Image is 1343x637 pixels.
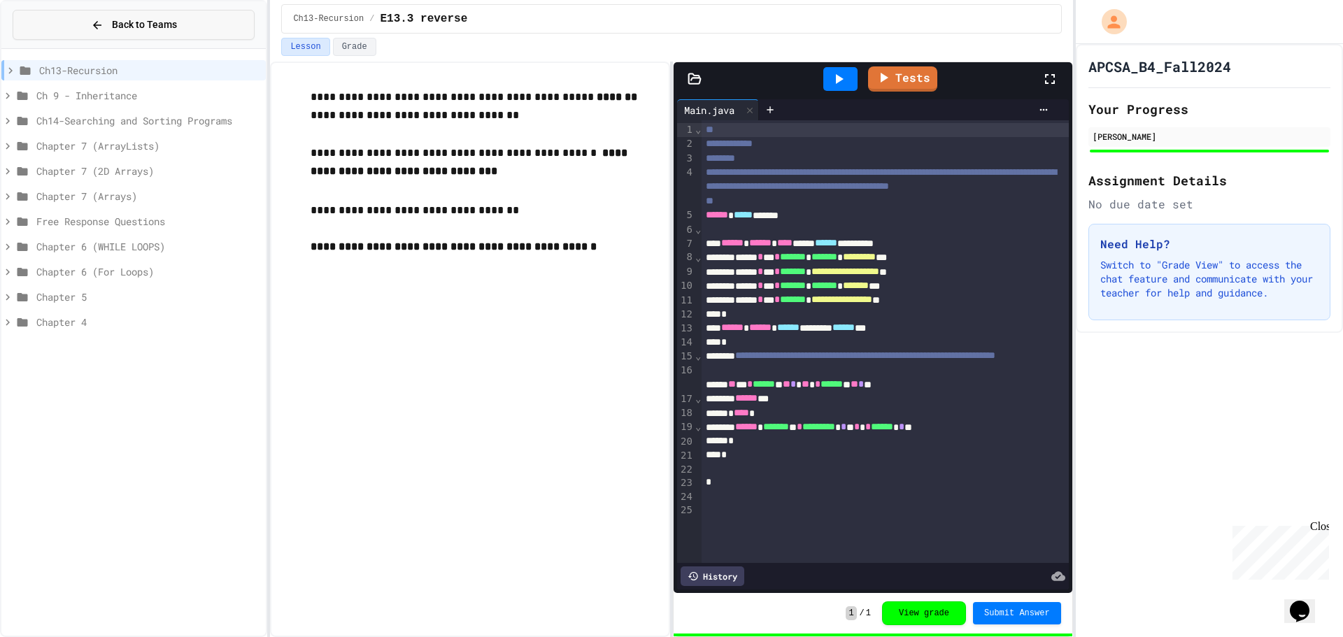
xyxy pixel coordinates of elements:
[677,463,695,477] div: 22
[882,601,966,625] button: View grade
[39,63,260,78] span: Ch13-Recursion
[677,350,695,364] div: 15
[677,308,695,322] div: 12
[677,99,759,120] div: Main.java
[677,420,695,434] div: 19
[36,138,260,153] span: Chapter 7 (ArrayLists)
[677,237,695,251] div: 7
[36,315,260,329] span: Chapter 4
[36,164,260,178] span: Chapter 7 (2D Arrays)
[36,113,260,128] span: Ch14-Searching and Sorting Programs
[293,13,364,24] span: Ch13-Recursion
[333,38,376,56] button: Grade
[860,608,865,619] span: /
[866,608,871,619] span: 1
[677,279,695,293] div: 10
[677,223,695,237] div: 6
[1100,258,1319,300] p: Switch to "Grade View" to access the chat feature and communicate with your teacher for help and ...
[695,421,702,432] span: Fold line
[846,606,856,620] span: 1
[677,152,695,166] div: 3
[984,608,1050,619] span: Submit Answer
[36,88,260,103] span: Ch 9 - Inheritance
[1093,130,1326,143] div: [PERSON_NAME]
[677,322,695,336] div: 13
[1284,581,1329,623] iframe: chat widget
[695,252,702,263] span: Fold line
[677,166,695,208] div: 4
[1088,57,1231,76] h1: APCSA_B4_Fall2024
[6,6,97,89] div: Chat with us now!Close
[973,602,1061,624] button: Submit Answer
[695,393,702,404] span: Fold line
[677,336,695,350] div: 14
[677,123,695,137] div: 1
[677,364,695,392] div: 16
[677,250,695,264] div: 8
[681,566,744,586] div: History
[112,17,177,32] span: Back to Teams
[677,265,695,279] div: 9
[369,13,374,24] span: /
[1088,196,1330,213] div: No due date set
[1088,171,1330,190] h2: Assignment Details
[677,208,695,222] div: 5
[1088,99,1330,119] h2: Your Progress
[677,137,695,151] div: 2
[677,406,695,420] div: 18
[677,476,695,490] div: 23
[677,392,695,406] div: 17
[677,294,695,308] div: 11
[1087,6,1130,38] div: My Account
[36,214,260,229] span: Free Response Questions
[677,103,741,117] div: Main.java
[677,490,695,504] div: 24
[695,350,702,362] span: Fold line
[13,10,255,40] button: Back to Teams
[36,289,260,304] span: Chapter 5
[36,264,260,279] span: Chapter 6 (For Loops)
[1227,520,1329,580] iframe: chat widget
[677,435,695,449] div: 20
[868,66,937,92] a: Tests
[36,189,260,203] span: Chapter 7 (Arrays)
[281,38,329,56] button: Lesson
[677,503,695,517] div: 25
[695,124,702,135] span: Fold line
[36,239,260,254] span: Chapter 6 (WHILE LOOPS)
[695,224,702,235] span: Fold line
[677,449,695,463] div: 21
[380,10,467,27] span: E13.3 reverse
[1100,236,1319,252] h3: Need Help?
